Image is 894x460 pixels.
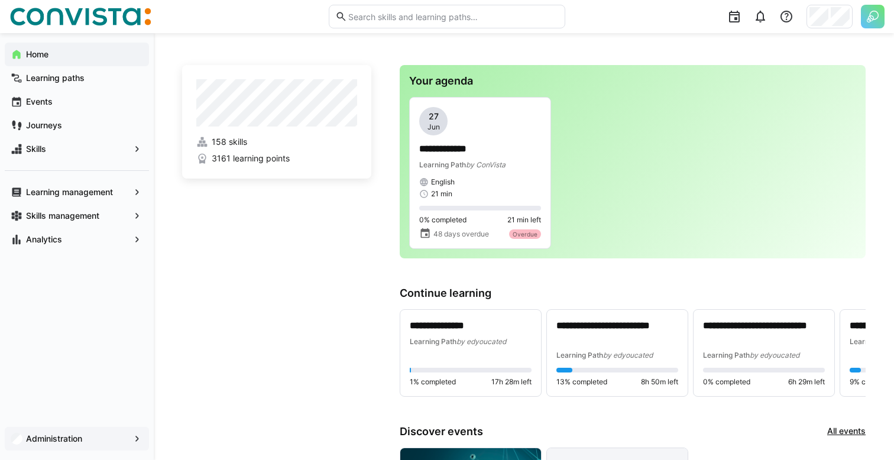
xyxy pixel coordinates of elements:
[419,160,466,169] span: Learning Path
[556,351,603,359] span: Learning Path
[427,122,440,132] span: Jun
[603,351,653,359] span: by edyoucated
[433,229,489,239] span: 48 days overdue
[556,377,607,387] span: 13% completed
[410,337,456,346] span: Learning Path
[703,377,750,387] span: 0% completed
[456,337,506,346] span: by edyoucated
[827,425,866,438] a: All events
[410,377,456,387] span: 1% completed
[431,189,452,199] span: 21 min
[196,136,357,148] a: 158 skills
[703,351,750,359] span: Learning Path
[400,425,483,438] h3: Discover events
[750,351,799,359] span: by edyoucated
[419,215,467,225] span: 0% completed
[466,160,506,169] span: by ConVista
[507,215,541,225] span: 21 min left
[212,136,247,148] span: 158 skills
[429,111,439,122] span: 27
[409,74,856,88] h3: Your agenda
[491,377,532,387] span: 17h 28m left
[400,287,866,300] h3: Continue learning
[431,177,455,187] span: English
[509,229,541,239] div: Overdue
[641,377,678,387] span: 8h 50m left
[788,377,825,387] span: 6h 29m left
[212,153,290,164] span: 3161 learning points
[347,11,559,22] input: Search skills and learning paths…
